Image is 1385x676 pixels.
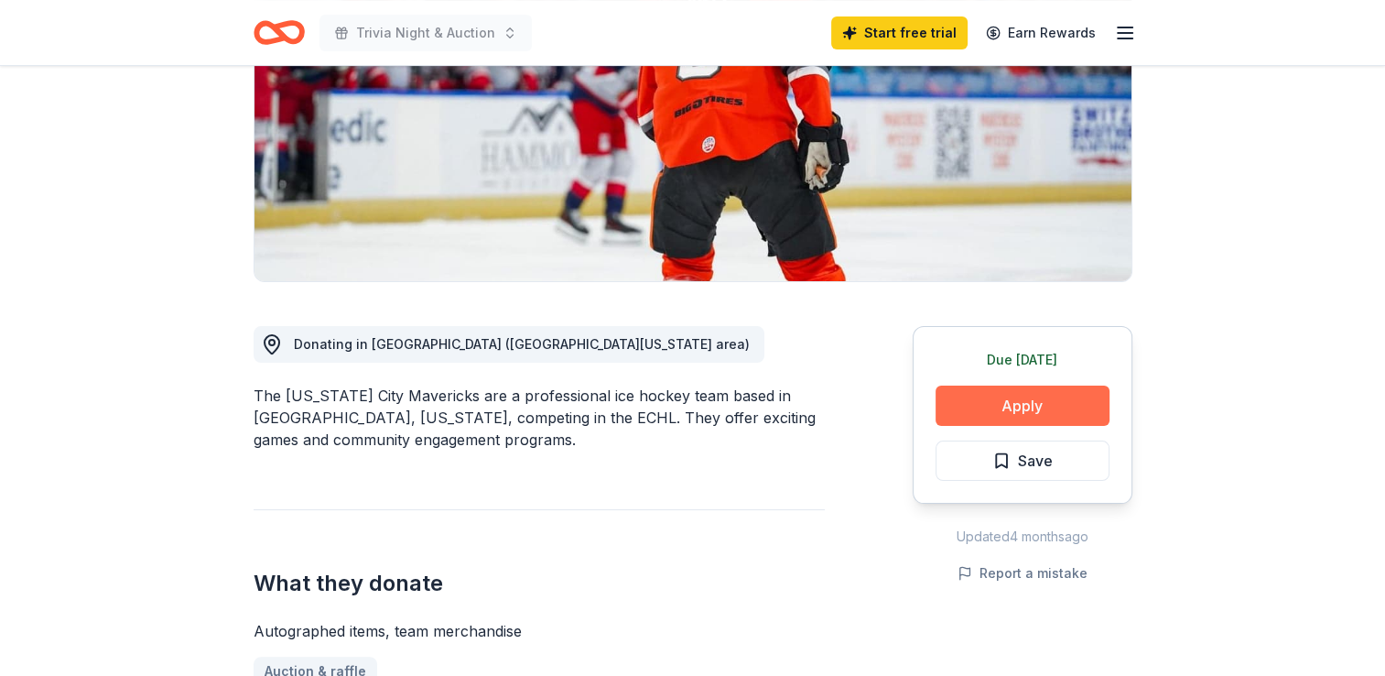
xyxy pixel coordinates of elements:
div: Due [DATE] [936,349,1109,371]
a: Home [254,11,305,54]
h2: What they donate [254,569,825,598]
a: Earn Rewards [975,16,1107,49]
div: The [US_STATE] City Mavericks are a professional ice hockey team based in [GEOGRAPHIC_DATA], [US_... [254,385,825,451]
span: Trivia Night & Auction [356,22,495,44]
span: Donating in [GEOGRAPHIC_DATA] ([GEOGRAPHIC_DATA][US_STATE] area) [294,336,750,352]
div: Updated 4 months ago [913,526,1132,548]
button: Trivia Night & Auction [319,15,532,51]
button: Report a mistake [958,562,1087,584]
span: Save [1018,449,1053,473]
button: Save [936,441,1109,481]
a: Start free trial [831,16,968,49]
div: Autographed items, team merchandise [254,620,825,642]
button: Apply [936,386,1109,426]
